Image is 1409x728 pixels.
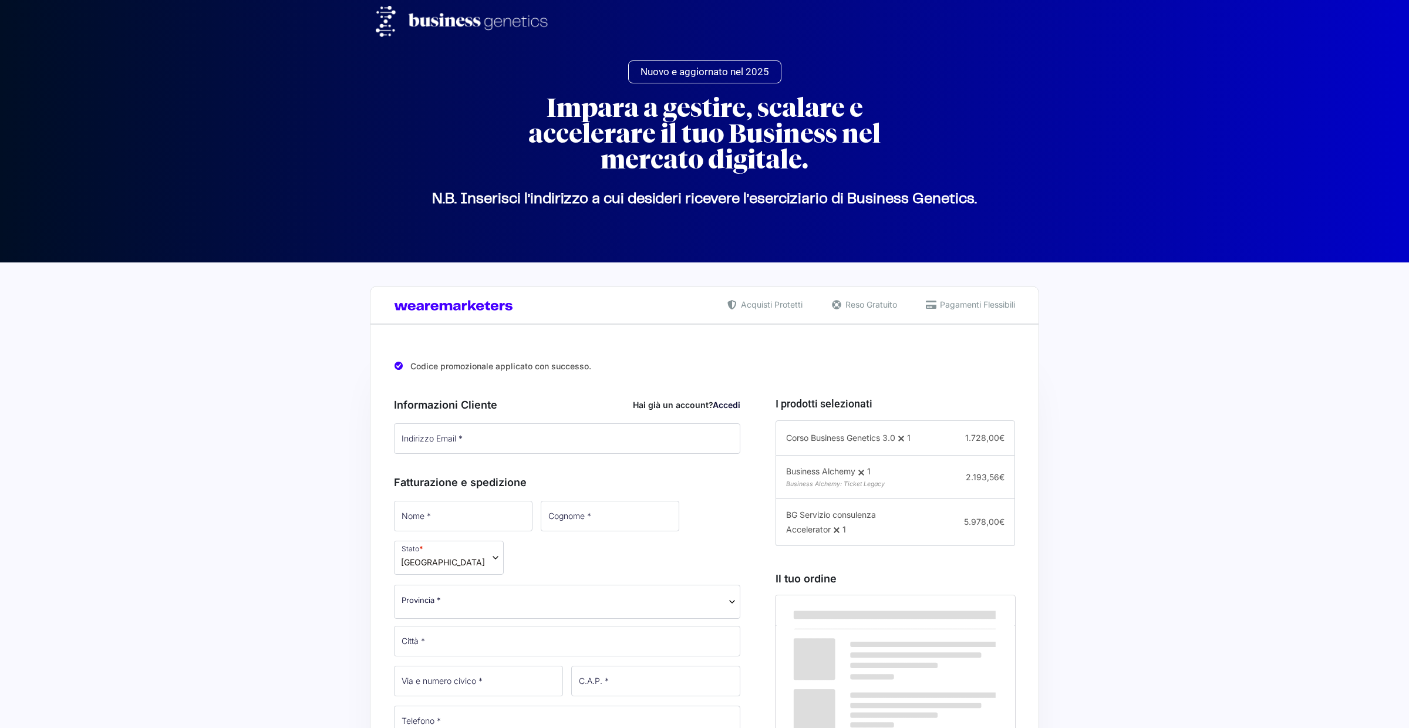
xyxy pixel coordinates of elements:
h3: Il tuo ordine [776,571,1015,587]
span: Corso Business Genetics 3.0 [786,433,895,443]
p: N.B. Inserisci l’indirizzo a cui desideri ricevere l’eserciziario di Business Genetics. [376,199,1033,200]
span: € [999,472,1004,482]
span: Acquisti Protetti [738,298,803,311]
h3: Informazioni Cliente [394,397,740,413]
input: Cognome * [541,501,679,531]
h2: Impara a gestire, scalare e accelerare il tuo Business nel mercato digitale. [493,95,916,173]
a: Accedi [713,400,740,410]
span: € [999,517,1004,527]
a: Nuovo e aggiornato nel 2025 [628,60,781,83]
span: Provincia [394,585,740,619]
div: Hai già un account? [633,399,740,411]
span: 5.978,00 [964,517,1004,527]
th: Subtotale [913,595,1015,626]
span: 1 [907,433,911,443]
h3: I prodotti selezionati [776,396,1015,412]
span: Business Alchemy: Ticket Legacy [786,480,885,488]
span: Pagamenti Flessibili [937,298,1015,311]
span: Italia [401,556,485,568]
span: 1 [867,466,871,476]
span: € [999,433,1004,443]
th: Prodotto [776,595,914,626]
span: Reso Gratuito [842,298,897,311]
span: BG Servizio consulenza Accelerator [786,510,876,534]
input: Via e numero civico * [394,666,563,696]
span: 1.728,00 [965,433,1004,443]
span: Stato [394,541,504,575]
span: Provincia * [402,594,441,606]
input: C.A.P. * [571,666,740,696]
span: 2.193,56 [966,472,1004,482]
span: Business Alchemy [786,466,855,476]
span: Nuovo e aggiornato nel 2025 [641,67,769,77]
h3: Fatturazione e spedizione [394,474,740,490]
td: Corso Business Genetics 3.0 [776,626,914,663]
div: Codice promozionale applicato con successo. [394,352,1015,376]
input: Nome * [394,501,532,531]
input: Città * [394,626,740,656]
input: Indirizzo Email * [394,423,740,454]
td: Business Alchemy - Ticket Legacy [776,662,914,698]
span: 1 [842,524,846,534]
